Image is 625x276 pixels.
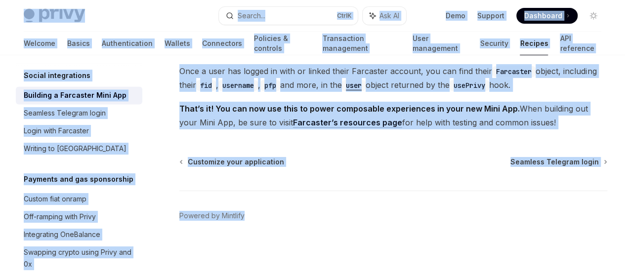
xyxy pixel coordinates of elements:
[560,32,601,55] a: API reference
[179,211,245,221] a: Powered by Mintlify
[524,11,562,21] span: Dashboard
[67,32,90,55] a: Basics
[480,32,508,55] a: Security
[342,80,366,90] a: user
[102,32,153,55] a: Authentication
[342,80,366,91] code: user
[24,32,55,55] a: Welcome
[293,118,402,128] a: Farcaster’s resources page
[446,11,465,21] a: Demo
[188,157,284,167] span: Customize your application
[24,125,89,137] div: Login with Farcaster
[363,7,406,25] button: Ask AI
[180,157,284,167] a: Customize your application
[219,7,358,25] button: Search...CtrlK
[16,104,142,122] a: Seamless Telegram login
[165,32,190,55] a: Wallets
[24,9,85,23] img: light logo
[24,70,90,81] h5: Social integrations
[260,80,280,91] code: pfp
[24,107,106,119] div: Seamless Telegram login
[16,190,142,208] a: Custom fiat onramp
[24,173,133,185] h5: Payments and gas sponsorship
[16,86,142,104] a: Building a Farcaster Mini App
[24,229,100,240] div: Integrating OneBalance
[218,80,258,91] code: username
[16,208,142,226] a: Off-ramping with Privy
[202,32,242,55] a: Connectors
[179,104,520,114] strong: That’s it! You can now use this to power composable experiences in your new Mini App.
[24,211,96,223] div: Off-ramping with Privy
[24,193,86,205] div: Custom fiat onramp
[413,32,468,55] a: User management
[238,10,265,22] div: Search...
[254,32,310,55] a: Policies & controls
[492,66,536,77] code: Farcaster
[337,12,352,20] span: Ctrl K
[510,157,599,167] span: Seamless Telegram login
[16,226,142,243] a: Integrating OneBalance
[520,32,548,55] a: Recipes
[179,64,607,92] span: Once a user has logged in with or linked their Farcaster account, you can find their object, incl...
[24,246,136,270] div: Swapping crypto using Privy and 0x
[16,122,142,140] a: Login with Farcaster
[16,243,142,273] a: Swapping crypto using Privy and 0x
[379,11,399,21] span: Ask AI
[477,11,504,21] a: Support
[585,8,601,24] button: Toggle dark mode
[179,102,607,129] span: When building out your Mini App, be sure to visit for help with testing and common issues!
[24,143,126,155] div: Writing to [GEOGRAPHIC_DATA]
[322,32,400,55] a: Transaction management
[16,140,142,158] a: Writing to [GEOGRAPHIC_DATA]
[516,8,578,24] a: Dashboard
[510,157,606,167] a: Seamless Telegram login
[24,89,126,101] div: Building a Farcaster Mini App
[450,80,489,91] code: usePrivy
[196,80,216,91] code: fid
